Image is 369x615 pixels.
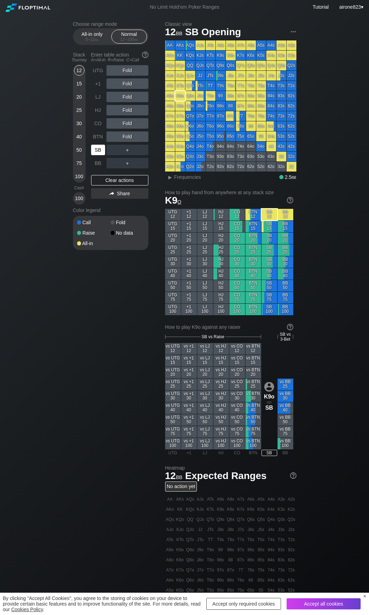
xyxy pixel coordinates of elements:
[181,233,197,244] div: +1 20
[245,233,261,244] div: BTN 20
[286,323,294,331] img: help.32db89a4.svg
[278,221,293,232] div: BB 15
[278,233,293,244] div: BB 20
[185,142,195,151] div: Q4o
[174,174,201,180] span: Frequencies
[245,280,261,291] div: BTN 50
[165,256,181,268] div: UTG 30
[165,268,181,280] div: UTG 40
[134,37,138,42] span: bb
[236,101,246,111] div: 87s
[11,607,43,612] a: Cookies Policy
[266,131,276,141] div: 54s
[287,121,296,131] div: 62s
[245,268,261,280] div: BTN 40
[339,4,361,10] span: airone823
[74,158,84,168] div: 75
[91,92,105,102] div: LJ
[206,162,215,172] div: T2o
[106,105,148,115] div: Fold
[213,256,229,268] div: HJ 30
[70,185,88,190] div: Cash
[206,121,215,131] div: T6o
[266,51,276,60] div: K4s
[77,220,111,225] div: Call
[276,81,286,91] div: T3s
[106,145,148,155] div: ＋
[175,131,185,141] div: K5o
[287,142,296,151] div: 42s
[256,111,266,121] div: 75s
[287,71,296,81] div: J2s
[206,40,215,50] div: ATs
[74,131,84,142] div: 40
[213,244,229,256] div: HJ 25
[206,81,215,91] div: TT
[276,61,286,70] div: Q3s
[195,71,205,81] div: JJ
[206,61,215,70] div: QTs
[287,51,296,60] div: K2s
[216,152,226,161] div: 93o
[165,111,175,121] div: A7o
[216,91,226,101] div: 99
[287,111,296,121] div: 72s
[165,195,182,206] span: K9
[74,171,84,182] div: 100
[266,121,276,131] div: 64s
[165,244,181,256] div: UTG 25
[245,244,261,256] div: BTN 25
[256,121,266,131] div: 65s
[226,71,236,81] div: J8s
[106,158,148,168] div: ＋
[181,256,197,268] div: +1 30
[195,162,205,172] div: J2o
[195,111,205,121] div: J7o
[181,209,197,220] div: +1 12
[256,51,266,60] div: K5s
[226,142,236,151] div: 84o
[287,131,296,141] div: 52s
[206,91,215,101] div: T9o
[185,81,195,91] div: QTo
[278,209,293,220] div: BB 12
[256,162,266,172] div: 52o
[185,111,195,121] div: Q7o
[266,101,276,111] div: 84s
[106,65,148,76] div: Fold
[166,173,175,181] div: ▸
[206,598,281,610] div: Accept only required cookies
[197,233,213,244] div: LJ 20
[165,91,175,101] div: A9o
[266,91,276,101] div: 94s
[313,4,329,10] a: Tutorial
[266,152,276,161] div: 43o
[111,230,144,235] div: No data
[213,268,229,280] div: HJ 40
[236,40,246,50] div: A7s
[175,111,185,121] div: K7o
[74,105,84,115] div: 25
[141,51,149,59] img: help.32db89a4.svg
[256,101,266,111] div: 85s
[164,27,184,38] span: 12
[245,256,261,268] div: BTN 30
[165,51,175,60] div: AKo
[91,105,105,115] div: HJ
[236,91,246,101] div: 97s
[256,131,266,141] div: 55
[276,121,286,131] div: 63s
[165,209,181,220] div: UTG 12
[195,61,205,70] div: QJs
[289,472,297,479] img: help.32db89a4.svg
[226,40,236,50] div: A8s
[287,162,296,172] div: 22
[6,3,50,12] img: Floptimal logo
[91,158,105,168] div: BB
[287,101,296,111] div: 82s
[256,40,266,50] div: A5s
[236,142,246,151] div: 74o
[287,40,296,50] div: A2s
[206,131,215,141] div: T5o
[246,152,256,161] div: 63o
